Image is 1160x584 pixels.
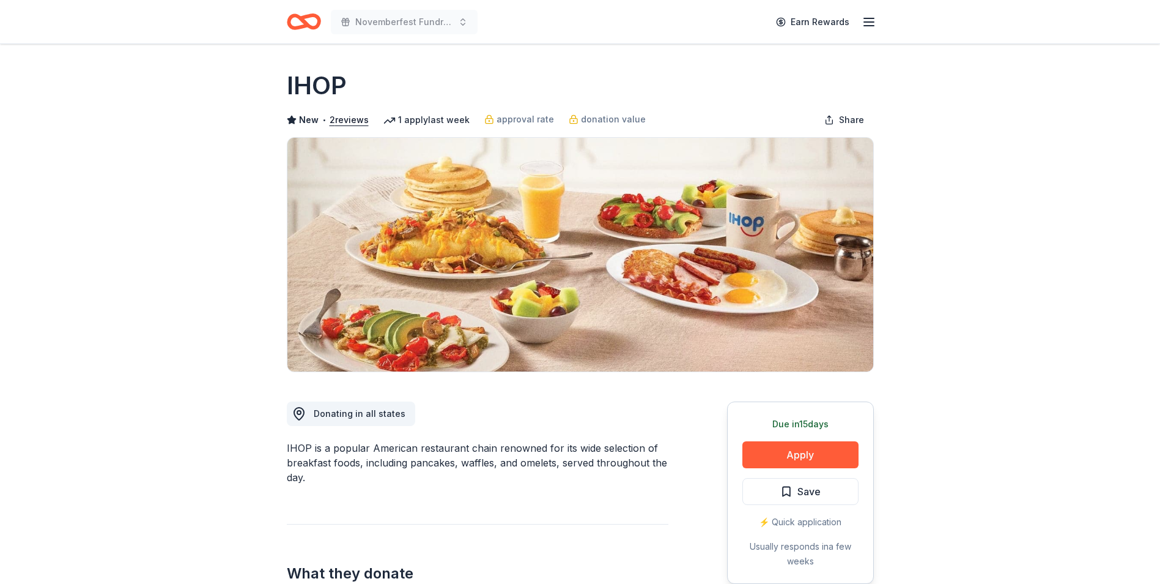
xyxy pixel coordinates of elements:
[299,113,319,127] span: New
[839,113,864,127] span: Share
[322,115,326,125] span: •
[497,112,554,127] span: approval rate
[742,539,859,569] div: Usually responds in a few weeks
[355,15,453,29] span: Novemberfest Fundraiser
[742,515,859,530] div: ⚡️ Quick application
[742,417,859,432] div: Due in 15 days
[742,441,859,468] button: Apply
[815,108,874,132] button: Share
[287,7,321,36] a: Home
[331,10,478,34] button: Novemberfest Fundraiser
[383,113,470,127] div: 1 apply last week
[742,478,859,505] button: Save
[569,112,646,127] a: donation value
[287,138,873,372] img: Image for IHOP
[797,484,821,500] span: Save
[581,112,646,127] span: donation value
[287,69,347,103] h1: IHOP
[769,11,857,33] a: Earn Rewards
[314,408,405,419] span: Donating in all states
[330,113,369,127] button: 2reviews
[287,564,668,583] h2: What they donate
[287,441,668,485] div: IHOP is a popular American restaurant chain renowned for its wide selection of breakfast foods, i...
[484,112,554,127] a: approval rate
